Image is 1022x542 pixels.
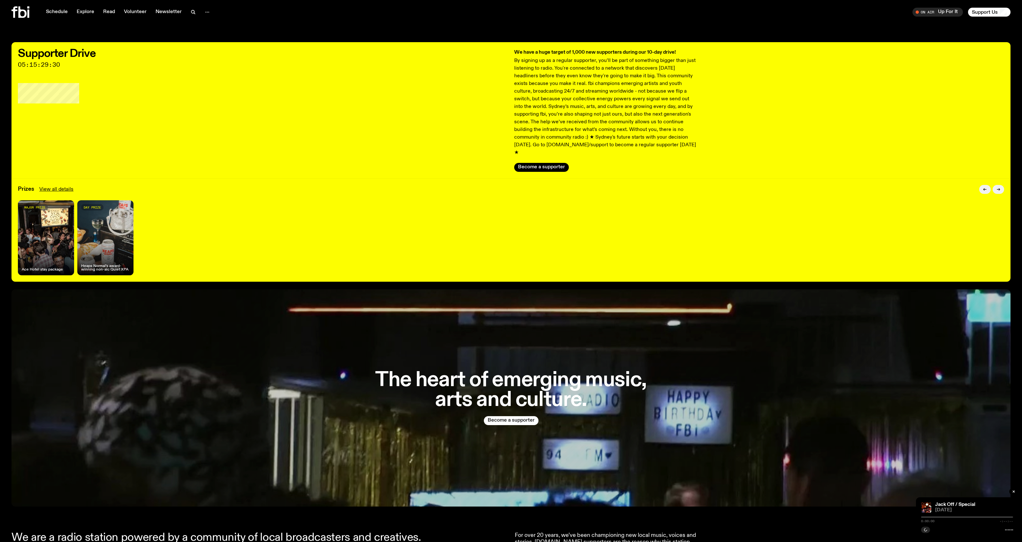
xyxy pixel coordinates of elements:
span: major prize [24,206,45,209]
h3: We have a huge target of 1,000 new supporters during our 10-day drive! [514,49,698,56]
button: Support Us [968,8,1011,17]
a: View all details [39,186,73,193]
span: day prize [84,206,101,209]
a: Schedule [42,8,72,17]
span: 05:15:29:30 [18,62,508,68]
a: Newsletter [152,8,186,17]
button: On AirUp For It [912,8,963,17]
span: 0:00:00 [921,520,934,523]
a: Read [99,8,119,17]
h4: Ace Hotel stay package [22,268,63,271]
a: Explore [73,8,98,17]
a: Volunteer [120,8,150,17]
a: Jack Off / Special [935,502,975,507]
h2: Supporter Drive [18,49,508,59]
span: [DATE] [935,508,1013,513]
h3: Prizes [18,187,34,192]
button: Become a supporter [514,163,569,172]
span: -:--:-- [1000,520,1013,523]
button: Become a supporter [484,416,538,425]
span: Support Us [972,9,998,15]
h4: Heaps Normal's award-winning non-alc Quiet XPA [81,264,130,271]
h1: The heart of emerging music, arts and culture. [368,370,654,409]
p: By signing up as a regular supporter, you’ll be part of something bigger than just listening to r... [514,57,698,156]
